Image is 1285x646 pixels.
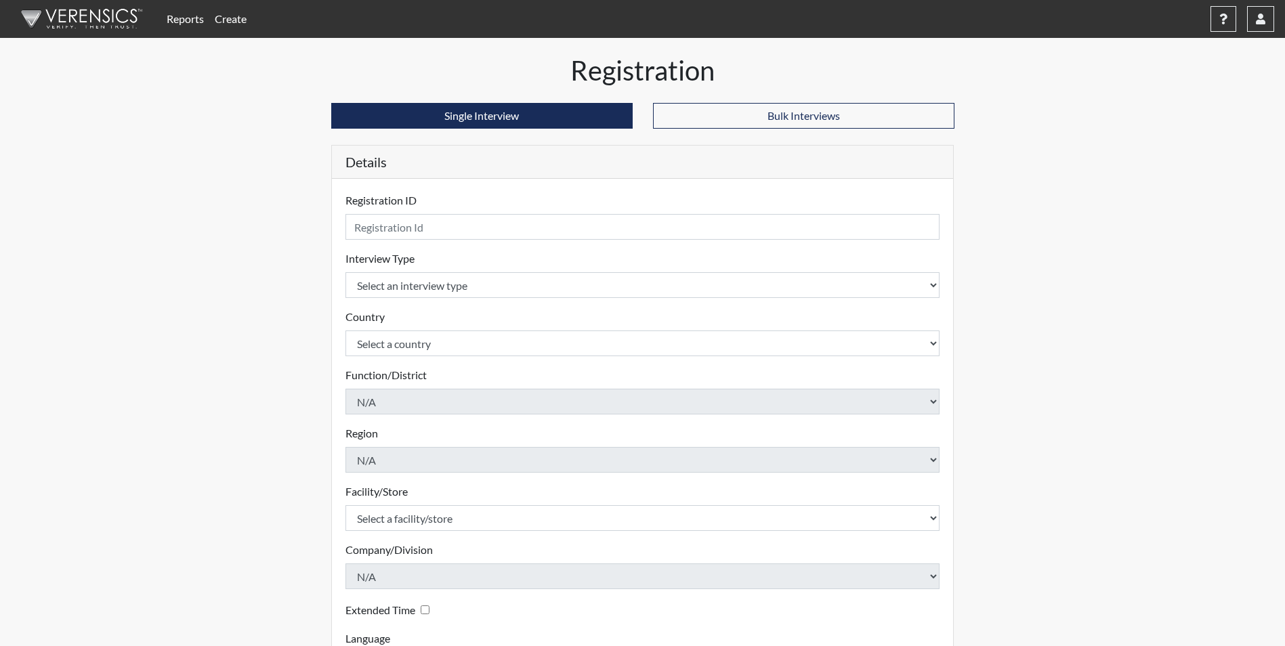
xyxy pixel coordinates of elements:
[332,146,954,179] h5: Details
[345,309,385,325] label: Country
[345,214,940,240] input: Insert a Registration ID, which needs to be a unique alphanumeric value for each interviewee
[345,483,408,500] label: Facility/Store
[345,367,427,383] label: Function/District
[345,192,417,209] label: Registration ID
[345,251,415,267] label: Interview Type
[331,103,633,129] button: Single Interview
[345,425,378,442] label: Region
[209,5,252,33] a: Create
[331,54,954,87] h1: Registration
[161,5,209,33] a: Reports
[345,600,435,620] div: Checking this box will provide the interviewee with an accomodation of extra time to answer each ...
[653,103,954,129] button: Bulk Interviews
[345,602,415,618] label: Extended Time
[345,542,433,558] label: Company/Division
